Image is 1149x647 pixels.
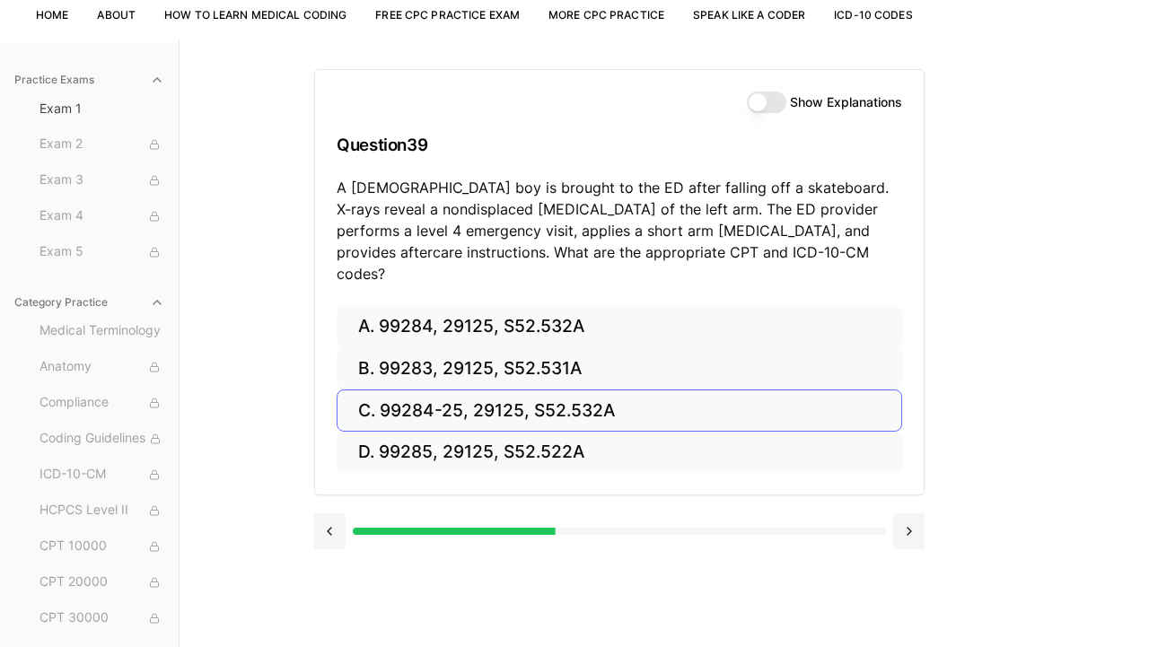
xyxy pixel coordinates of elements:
span: Compliance [39,393,164,413]
span: CPT 20000 [39,573,164,592]
h3: Question 39 [337,118,902,171]
a: How to Learn Medical Coding [164,8,346,22]
button: B. 99283, 29125, S52.531A [337,348,902,390]
span: Exam 2 [39,135,164,154]
a: Free CPC Practice Exam [375,8,520,22]
a: About [97,8,136,22]
button: A. 99284, 29125, S52.532A [337,306,902,348]
p: A [DEMOGRAPHIC_DATA] boy is brought to the ED after falling off a skateboard. X-rays reveal a non... [337,177,902,284]
button: Coding Guidelines [32,424,171,453]
a: Speak Like a Coder [693,8,805,22]
button: ICD-10-CM [32,460,171,489]
label: Show Explanations [790,96,902,109]
span: Medical Terminology [39,321,164,341]
span: Exam 3 [39,170,164,190]
button: Exam 5 [32,238,171,267]
button: Medical Terminology [32,317,171,345]
a: Home [36,8,68,22]
button: HCPCS Level II [32,496,171,525]
button: Exam 2 [32,130,171,159]
button: CPT 20000 [32,568,171,597]
button: CPT 30000 [32,604,171,633]
button: Exam 1 [32,94,171,123]
span: Exam 1 [39,100,164,118]
span: CPT 10000 [39,537,164,556]
span: HCPCS Level II [39,501,164,520]
button: D. 99285, 29125, S52.522A [337,432,902,474]
button: Exam 4 [32,202,171,231]
button: CPT 10000 [32,532,171,561]
a: ICD-10 Codes [834,8,912,22]
a: More CPC Practice [548,8,664,22]
button: Compliance [32,389,171,417]
button: Practice Exams [7,66,171,94]
span: Coding Guidelines [39,429,164,449]
button: Exam 3 [32,166,171,195]
span: CPT 30000 [39,608,164,628]
button: Category Practice [7,288,171,317]
span: ICD-10-CM [39,465,164,485]
span: Exam 5 [39,242,164,262]
span: Exam 4 [39,206,164,226]
button: Anatomy [32,353,171,381]
span: Anatomy [39,357,164,377]
button: C. 99284-25, 29125, S52.532A [337,389,902,432]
